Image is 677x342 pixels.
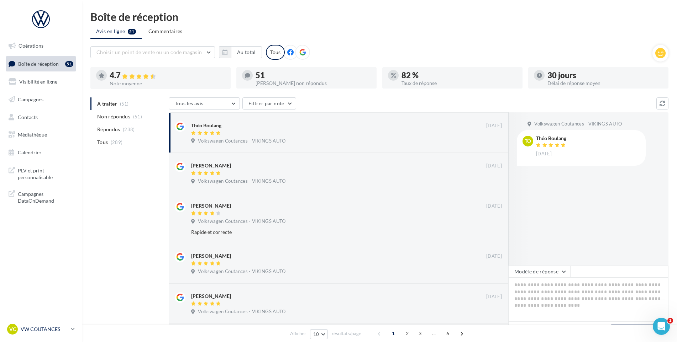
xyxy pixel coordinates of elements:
[534,121,622,127] span: Volkswagen Coutances - VIKINGS AUTO
[6,322,76,336] a: VC VW COUTANCES
[198,178,285,185] span: Volkswagen Coutances - VIKINGS AUTO
[65,61,73,67] div: 51
[442,328,453,339] span: 6
[667,318,673,324] span: 1
[191,202,231,209] div: [PERSON_NAME]
[19,43,43,49] span: Opérations
[310,329,328,339] button: 10
[536,136,567,141] div: Théo Boulang
[266,45,285,60] div: Tous
[402,328,413,339] span: 2
[4,74,78,89] a: Visibilité en ligne
[332,330,361,337] span: résultats/page
[4,163,78,184] a: PLV et print personnalisable
[414,328,426,339] span: 3
[4,186,78,207] a: Campagnes DataOnDemand
[219,46,262,58] button: Au total
[9,326,16,333] span: VC
[111,139,123,145] span: (289)
[256,71,371,79] div: 51
[18,60,59,66] span: Boîte de réception
[198,138,285,144] span: Volkswagen Coutances - VIKINGS AUTO
[123,127,135,132] span: (238)
[402,81,517,86] div: Taux de réponse
[148,28,183,35] span: Commentaires
[96,49,202,55] span: Choisir un point de vente ou un code magasin
[547,71,663,79] div: 30 jours
[536,151,552,157] span: [DATE]
[18,132,47,138] span: Médiathèque
[402,71,517,79] div: 82 %
[231,46,262,58] button: Au total
[97,113,130,120] span: Non répondus
[486,203,502,209] span: [DATE]
[4,92,78,107] a: Campagnes
[4,56,78,71] a: Boîte de réception51
[4,110,78,125] a: Contacts
[191,122,221,129] div: Théo Boulang
[508,266,570,278] button: Modèle de réponse
[256,81,371,86] div: [PERSON_NAME] non répondus
[4,127,78,142] a: Médiathèque
[110,81,225,86] div: Note moyenne
[198,218,285,225] span: Volkswagen Coutances - VIKINGS AUTO
[175,100,204,106] span: Tous les avis
[18,149,42,155] span: Calendrier
[110,71,225,80] div: 4.7
[19,79,57,85] span: Visibilité en ligne
[313,331,319,337] span: 10
[242,97,296,109] button: Filtrer par note
[428,328,440,339] span: ...
[191,162,231,169] div: [PERSON_NAME]
[486,163,502,169] span: [DATE]
[290,330,306,337] span: Afficher
[525,138,531,145] span: To
[18,114,38,120] span: Contacts
[198,268,285,275] span: Volkswagen Coutances - VIKINGS AUTO
[486,294,502,300] span: [DATE]
[21,326,68,333] p: VW COUTANCES
[388,328,399,339] span: 1
[18,96,43,102] span: Campagnes
[18,189,73,204] span: Campagnes DataOnDemand
[191,293,231,300] div: [PERSON_NAME]
[653,318,670,335] iframe: Intercom live chat
[97,126,120,133] span: Répondus
[90,46,215,58] button: Choisir un point de vente ou un code magasin
[169,97,240,109] button: Tous les avis
[4,38,78,53] a: Opérations
[90,11,668,22] div: Boîte de réception
[97,139,108,146] span: Tous
[486,123,502,129] span: [DATE]
[4,145,78,160] a: Calendrier
[133,114,142,119] span: (51)
[486,253,502,260] span: [DATE]
[547,81,663,86] div: Délai de réponse moyen
[198,309,285,315] span: Volkswagen Coutances - VIKINGS AUTO
[191,229,456,236] div: Rapide et correcte
[18,166,73,181] span: PLV et print personnalisable
[191,252,231,260] div: [PERSON_NAME]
